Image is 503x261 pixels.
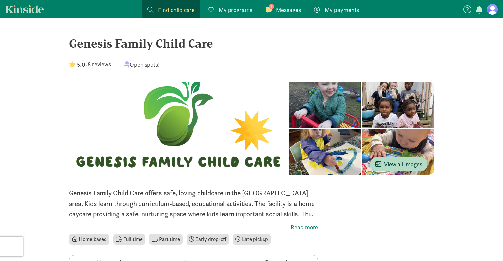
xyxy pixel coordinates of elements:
button: 8 reviews [88,60,111,69]
span: My payments [325,5,359,14]
div: Genesis Family Child Care [69,34,434,52]
span: View all images [375,160,422,169]
li: Part time [149,234,182,245]
div: Open spots! [124,60,160,69]
a: Kinside [5,5,44,13]
button: View all images [370,157,428,171]
li: Early drop-off [187,234,229,245]
span: My programs [219,5,252,14]
li: Home based [69,234,109,245]
label: Read more [69,223,318,231]
span: 1 [269,4,274,9]
strong: 5.0 [77,61,85,68]
span: Messages [276,5,301,14]
li: Late pickup [233,234,271,245]
p: Genesis Family Child Care offers safe, loving childcare in the [GEOGRAPHIC_DATA] area. Kids learn... [69,188,318,219]
div: - [69,60,111,69]
li: Full time [113,234,145,245]
span: Find child care [158,5,195,14]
